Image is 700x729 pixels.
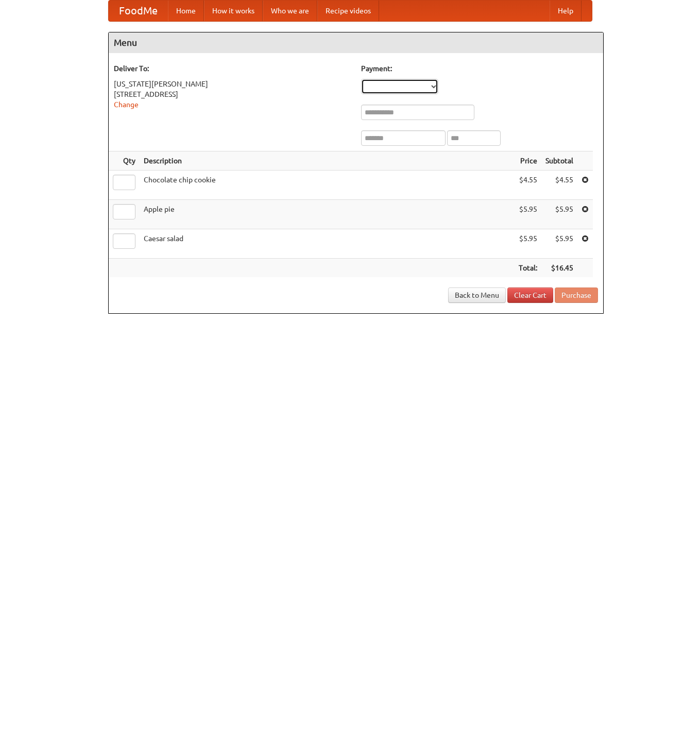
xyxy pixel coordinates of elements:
h5: Deliver To: [114,63,351,74]
td: $5.95 [541,229,577,259]
button: Purchase [555,287,598,303]
a: Help [550,1,582,21]
a: How it works [204,1,263,21]
td: $4.55 [541,171,577,200]
a: Clear Cart [507,287,553,303]
td: Apple pie [140,200,515,229]
a: Recipe videos [317,1,379,21]
a: Home [168,1,204,21]
td: $5.95 [515,200,541,229]
td: $5.95 [541,200,577,229]
th: Price [515,151,541,171]
a: Who we are [263,1,317,21]
th: Total: [515,259,541,278]
td: Chocolate chip cookie [140,171,515,200]
th: Subtotal [541,151,577,171]
td: $5.95 [515,229,541,259]
td: $4.55 [515,171,541,200]
a: Change [114,100,139,109]
div: [STREET_ADDRESS] [114,89,351,99]
a: Back to Menu [448,287,506,303]
a: FoodMe [109,1,168,21]
th: $16.45 [541,259,577,278]
th: Qty [109,151,140,171]
td: Caesar salad [140,229,515,259]
h5: Payment: [361,63,598,74]
h4: Menu [109,32,603,53]
th: Description [140,151,515,171]
div: [US_STATE][PERSON_NAME] [114,79,351,89]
